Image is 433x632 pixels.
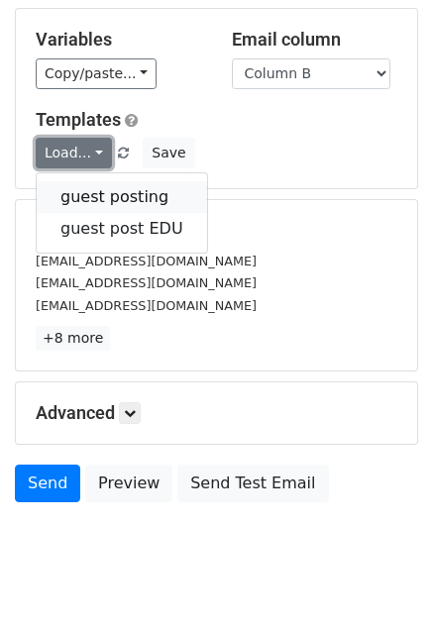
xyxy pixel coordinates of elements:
h5: 11 Recipients [36,220,397,242]
a: Load... [36,138,112,168]
a: Send [15,465,80,502]
button: Save [143,138,194,168]
a: +8 more [36,326,110,351]
a: Preview [85,465,172,502]
h5: Advanced [36,402,397,424]
small: [EMAIL_ADDRESS][DOMAIN_NAME] [36,254,257,268]
small: [EMAIL_ADDRESS][DOMAIN_NAME] [36,298,257,313]
h5: Variables [36,29,202,51]
small: [EMAIL_ADDRESS][DOMAIN_NAME] [36,275,257,290]
a: Copy/paste... [36,58,157,89]
iframe: Chat Widget [334,537,433,632]
a: Templates [36,109,121,130]
a: Send Test Email [177,465,328,502]
a: guest post EDU [37,213,207,245]
a: guest posting [37,181,207,213]
h5: Email column [232,29,398,51]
